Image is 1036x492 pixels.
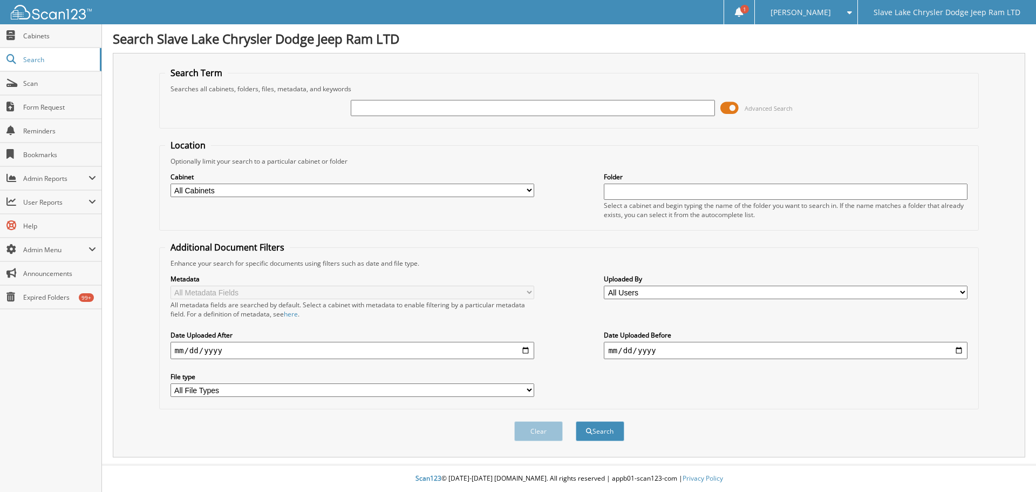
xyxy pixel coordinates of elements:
label: Date Uploaded Before [604,331,967,340]
span: Scan123 [415,474,441,483]
input: start [171,342,534,359]
label: File type [171,372,534,381]
div: Enhance your search for specific documents using filters such as date and file type. [165,259,973,268]
label: Uploaded By [604,274,967,284]
input: end [604,342,967,359]
div: Optionally limit your search to a particular cabinet or folder [165,157,973,166]
label: Metadata [171,274,534,284]
span: [PERSON_NAME] [771,9,831,16]
span: Admin Menu [23,245,88,254]
legend: Additional Document Filters [165,241,290,253]
span: Form Request [23,103,96,112]
span: Slave Lake Chrysler Dodge Jeep Ram LTD [874,9,1020,16]
span: Reminders [23,126,96,136]
span: Advanced Search [745,104,793,112]
a: Privacy Policy [683,474,723,483]
label: Folder [604,172,967,181]
img: scan123-logo-white.svg [11,5,92,19]
span: Cabinets [23,31,96,41]
button: Clear [514,421,563,441]
span: Help [23,221,96,231]
div: 99+ [79,293,94,302]
div: Select a cabinet and begin typing the name of the folder you want to search in. If the name match... [604,201,967,219]
div: Searches all cabinets, folders, files, metadata, and keywords [165,84,973,93]
span: Expired Folders [23,293,96,302]
span: Bookmarks [23,150,96,159]
span: Announcements [23,269,96,278]
div: © [DATE]-[DATE] [DOMAIN_NAME]. All rights reserved | appb01-scan123-com | [102,466,1036,492]
span: User Reports [23,198,88,207]
legend: Location [165,139,211,151]
div: All metadata fields are searched by default. Select a cabinet with metadata to enable filtering b... [171,300,534,319]
h1: Search Slave Lake Chrysler Dodge Jeep Ram LTD [113,30,1025,48]
legend: Search Term [165,67,228,79]
span: Scan [23,79,96,88]
span: 1 [740,5,749,14]
span: Admin Reports [23,174,88,183]
span: Search [23,55,94,64]
label: Cabinet [171,172,534,181]
label: Date Uploaded After [171,331,534,340]
a: here [284,309,298,319]
button: Search [576,421,624,441]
